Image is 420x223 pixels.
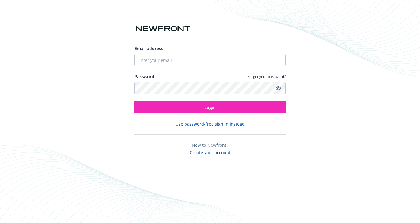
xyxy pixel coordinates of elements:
button: Create your account [190,148,231,156]
button: Use password-free sign in instead [176,121,245,127]
button: Login [134,101,286,113]
a: Forgot your password? [247,74,286,79]
img: Newfront logo [134,24,192,34]
span: Login [204,104,216,110]
input: Enter your password [134,82,286,94]
input: Enter your email [134,54,286,66]
label: Password [134,73,154,80]
span: New to Newfront? [192,142,228,148]
span: Email address [134,46,163,51]
a: Show password [275,84,282,92]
